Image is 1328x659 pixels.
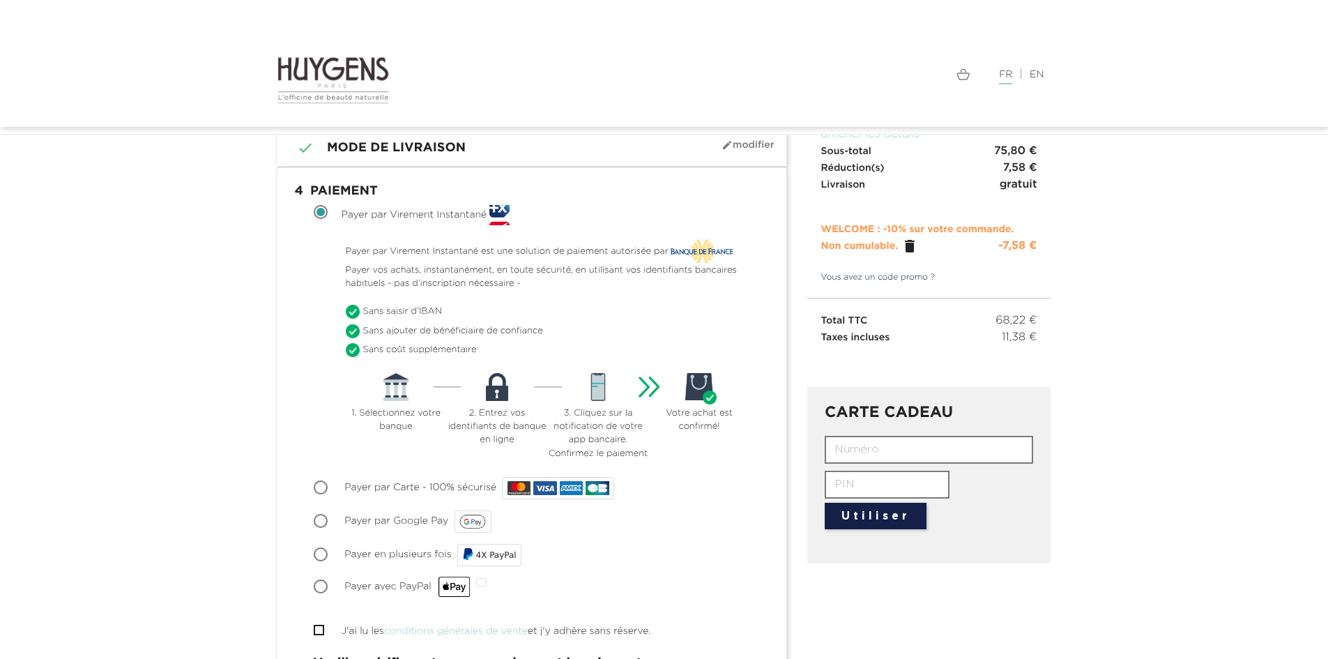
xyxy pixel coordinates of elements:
span: 4X PayPal [476,550,517,560]
i:  [288,139,306,156]
i: mode_edit [722,139,733,151]
img: Banque de France [669,239,735,264]
a: Vous avez un code promo ? [807,271,936,284]
span: 68,22 € [995,312,1037,329]
div: -7,58 € [998,238,1037,255]
span: Payer avec PayPal [344,582,471,591]
img: shopping_bag.png [685,373,713,400]
span: Payer par Virement Instantané [342,210,487,220]
span: 4 [288,178,310,206]
span: WELCOME : -10% sur votre commande. Non cumulable. [821,225,1014,251]
span: Taxes incluses [821,333,890,342]
img: 200_mobile_phone.png [584,373,612,401]
span: 11,38 € [1002,329,1037,346]
img: 29x29_square_gif.gif [489,205,510,225]
span: Sous-total [821,146,871,156]
img: 200_bank_icon.png [382,373,410,401]
p: 3. Cliquez sur la notification de votre app bancaire. Confirmez le paiement [548,407,649,460]
h3: CARTE CADEAU [825,404,1033,421]
img: Huygens logo [277,56,390,105]
img: VISA [533,481,556,495]
div: | [675,66,1051,83]
span: Réduction(s) [821,163,885,173]
span: gratuit [1000,176,1037,193]
label: J'ai lu les et j'y adhère sans réserve. [342,624,651,639]
p: 2. Entrez vos identifiants de banque en ligne [447,407,548,460]
span: Payer en plusieurs fois [344,550,451,559]
span: Total TTC [821,316,868,326]
img: arrows.png [639,377,659,397]
img: check_symbol.png [703,391,717,404]
h1: Paiement [288,178,776,206]
span: 7,58 € [1003,160,1037,176]
p: Votre achat est confirmé! [649,407,750,460]
input: PIN [825,471,949,499]
p: Payer par Virement Instantané est une solution de paiement autorisée par [346,239,750,264]
p: Payer vos achats, instantanément, en toute sécurité, en utilisant vos identifiants bancaires habi... [346,264,750,290]
a: conditions générales de vente [384,626,528,636]
img: AMEX [560,481,583,495]
img: line.png [433,386,461,387]
img: MASTERCARD [507,481,531,495]
button: Utiliser [825,503,926,529]
span: Payer par Carte - 100% sécurisé [344,483,496,492]
span: Livraison [821,180,866,190]
a: afficher les détails [821,129,920,140]
img: 200_lock.png [486,373,507,401]
span: Payer par Google Pay [344,516,448,526]
span: 75,80 € [994,143,1037,160]
p: 1. Sélectionnez votre banque [346,407,447,460]
img: line.png [534,386,562,387]
input: Numéro [825,436,1033,464]
iframe: PayPal Message 1 [821,346,1037,368]
a:  [901,238,918,255]
p: Sans saisir d’IBAN [346,305,750,318]
img: google_pay [459,515,486,529]
h1: Mode de livraison [288,139,776,156]
p: Sans coût supplémentaire [346,343,750,356]
span: Modifier [722,139,774,151]
img: CB_NATIONALE [586,481,609,495]
p: Sans ajouter de bénéficiaire de confiance [346,324,750,338]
